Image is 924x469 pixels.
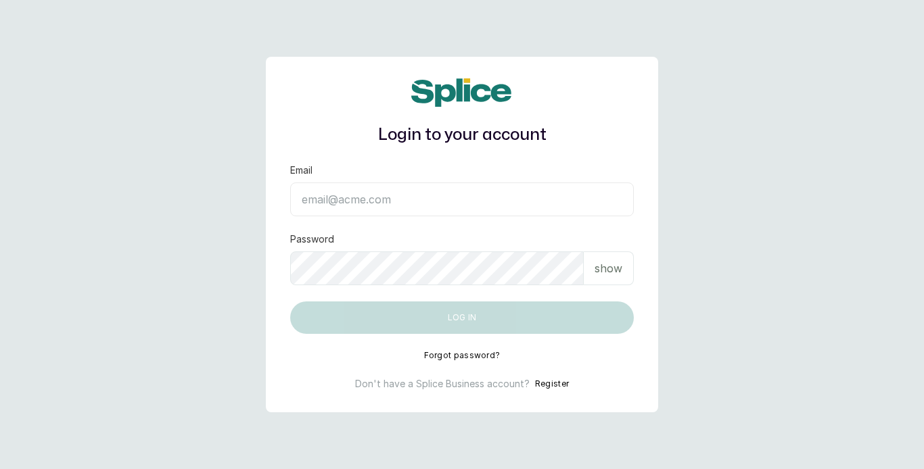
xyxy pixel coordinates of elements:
[290,123,634,147] h1: Login to your account
[290,182,634,216] input: email@acme.com
[290,301,634,334] button: Log in
[290,164,313,177] label: Email
[595,260,622,276] p: show
[355,377,530,391] p: Don't have a Splice Business account?
[424,350,501,361] button: Forgot password?
[290,232,334,246] label: Password
[535,377,569,391] button: Register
